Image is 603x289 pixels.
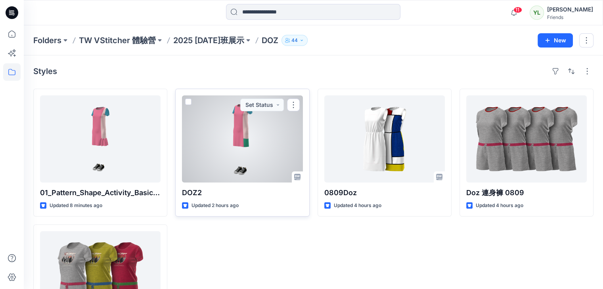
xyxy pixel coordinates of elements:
div: Friends [547,14,593,20]
h4: Styles [33,67,57,76]
button: 44 [281,35,308,46]
p: DOZ2 [182,187,302,198]
p: Doz 連身褲 0809 [466,187,587,198]
p: 0809Doz [324,187,445,198]
p: Updated 8 minutes ago [50,202,102,210]
div: [PERSON_NAME] [547,5,593,14]
a: TW VStitcher 體驗營 [79,35,156,46]
div: YL [530,6,544,20]
p: Updated 4 hours ago [334,202,381,210]
p: Updated 4 hours ago [476,202,523,210]
a: 2025 [DATE]班展示 [173,35,244,46]
a: Doz 連身褲 0809 [466,95,587,183]
p: 44 [291,36,298,45]
a: DOZ2 [182,95,302,183]
a: Folders [33,35,61,46]
a: 0809Doz [324,95,445,183]
p: Updated 2 hours ago [191,202,239,210]
a: 01_Pattern_Shape_Activity_Basic_Shapes [40,95,161,183]
button: New [538,33,573,48]
span: 11 [513,7,522,13]
p: DOZ [262,35,278,46]
p: 01_Pattern_Shape_Activity_Basic_Shapes [40,187,161,198]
